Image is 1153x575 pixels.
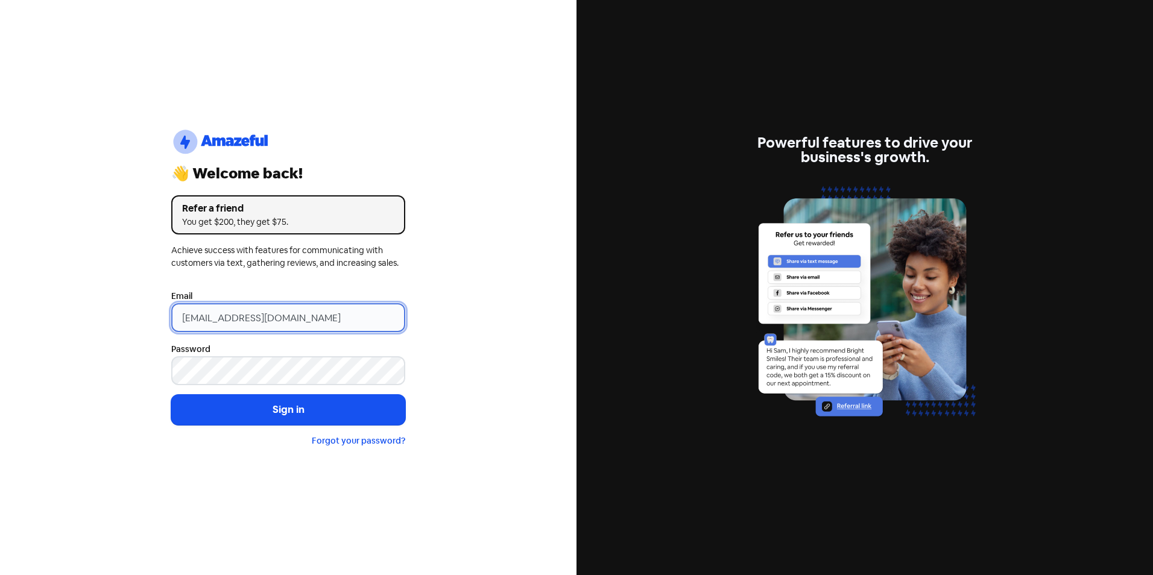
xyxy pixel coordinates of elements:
div: Powerful features to drive your business's growth. [748,136,982,165]
div: You get $200, they get $75. [182,216,394,228]
button: Sign in [171,395,405,425]
label: Password [171,343,210,356]
label: Email [171,290,192,303]
div: 👋 Welcome back! [171,166,405,181]
img: referrals [748,179,982,439]
div: Refer a friend [182,201,394,216]
input: Enter your email address... [171,303,405,332]
a: Forgot your password? [312,435,405,446]
div: Achieve success with features for communicating with customers via text, gathering reviews, and i... [171,244,405,269]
